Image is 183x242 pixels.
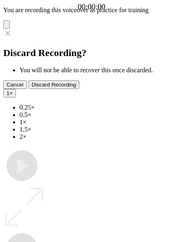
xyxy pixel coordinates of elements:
h2: Discard Recording? [3,48,180,58]
button: Discard Recording [28,80,80,89]
p: You are recording this voiceover as practice for training [3,6,180,14]
li: 1× [20,119,180,126]
li: 0.5× [20,111,180,119]
a: 00:00:00 [78,2,105,11]
button: 1× [3,89,16,97]
button: Cancel [3,80,27,89]
li: You will not be able to recover this once discarded. [20,67,180,74]
li: 1.5× [20,126,180,133]
li: 0.25× [20,104,180,111]
li: 2× [20,133,180,140]
span: 1 [7,90,9,96]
